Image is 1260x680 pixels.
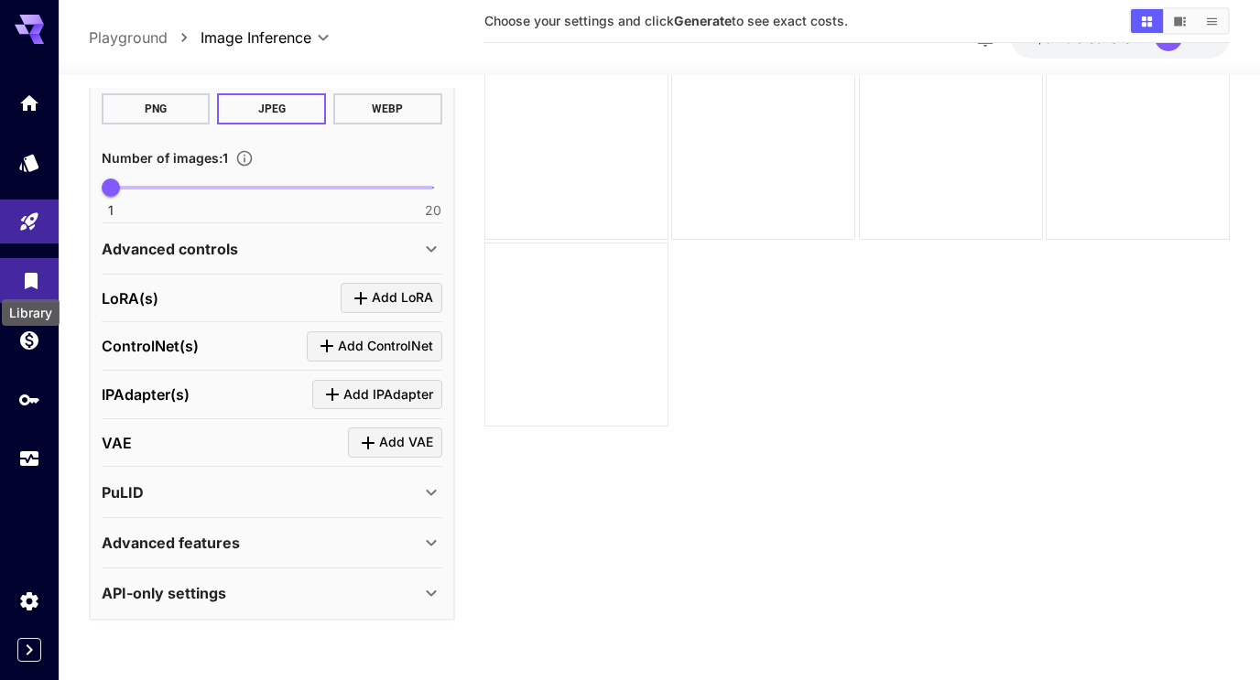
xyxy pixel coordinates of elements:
[102,481,144,503] p: PuLID
[102,521,442,565] div: Advanced features
[18,589,40,612] div: Settings
[217,93,326,124] button: JPEG
[1129,7,1230,35] div: Show media in grid viewShow media in video viewShow media in list view
[102,150,228,166] span: Number of images : 1
[18,448,40,470] div: Usage
[18,151,40,174] div: Models
[228,149,261,167] button: Specify how many images to generate in a single request. Each image generation will be charged se...
[102,470,442,514] div: PuLID
[425,201,441,220] span: 20
[89,27,201,49] nav: breadcrumb
[201,27,311,49] span: Image Inference
[18,92,40,114] div: Home
[2,299,60,326] div: Library
[102,532,240,554] p: Advanced features
[1076,30,1140,46] span: credits left
[307,331,442,362] button: Click to add ControlNet
[1196,9,1228,33] button: Show media in list view
[18,205,40,228] div: Playground
[372,286,433,309] span: Add LoRA
[348,427,442,458] button: Click to add VAE
[341,283,442,313] button: Click to add LoRA
[1164,9,1196,33] button: Show media in video view
[102,571,442,615] div: API-only settings
[1029,30,1076,46] span: -$0.20
[18,329,40,351] div: Wallet
[102,227,442,271] div: Advanced controls
[102,432,132,454] p: VAE
[18,388,40,411] div: API Keys
[17,638,41,662] button: Expand sidebar
[102,582,226,604] p: API-only settings
[20,264,42,287] div: Library
[1131,9,1163,33] button: Show media in grid view
[89,27,168,49] a: Playground
[379,431,433,454] span: Add VAE
[333,93,442,124] button: WEBP
[102,93,211,124] button: PNG
[343,383,433,406] span: Add IPAdapter
[484,13,848,28] span: Choose your settings and click to see exact costs.
[312,380,442,410] button: Click to add IPAdapter
[338,335,433,358] span: Add ControlNet
[674,13,732,28] b: Generate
